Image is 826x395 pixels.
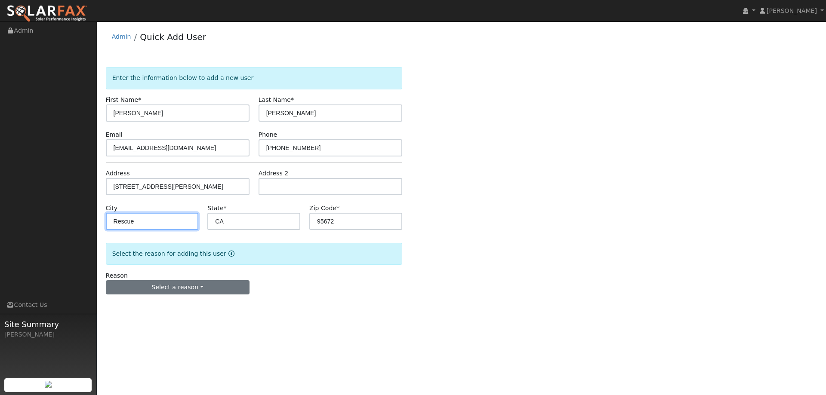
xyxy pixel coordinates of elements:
[207,204,226,213] label: State
[106,67,402,89] div: Enter the information below to add a new user
[106,280,250,295] button: Select a reason
[259,130,277,139] label: Phone
[6,5,87,23] img: SolarFax
[140,32,206,42] a: Quick Add User
[138,96,141,103] span: Required
[106,130,123,139] label: Email
[4,318,92,330] span: Site Summary
[106,243,402,265] div: Select the reason for adding this user
[226,250,234,257] a: Reason for new user
[291,96,294,103] span: Required
[336,205,339,211] span: Required
[112,33,131,40] a: Admin
[106,271,128,280] label: Reason
[106,169,130,178] label: Address
[767,7,817,14] span: [PERSON_NAME]
[106,95,142,104] label: First Name
[4,330,92,339] div: [PERSON_NAME]
[45,381,52,388] img: retrieve
[259,169,289,178] label: Address 2
[106,204,118,213] label: City
[224,205,227,211] span: Required
[259,95,294,104] label: Last Name
[309,204,339,213] label: Zip Code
